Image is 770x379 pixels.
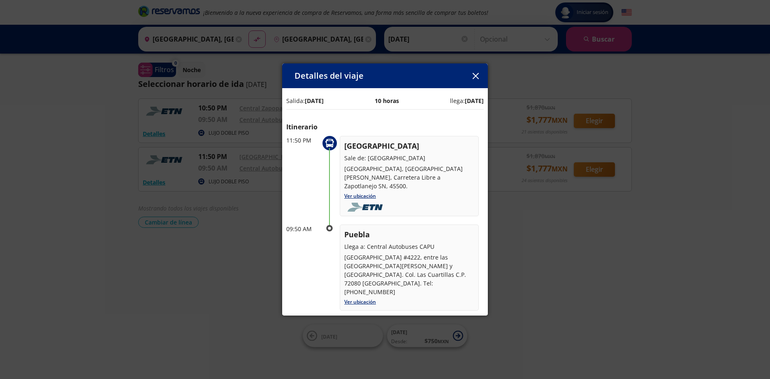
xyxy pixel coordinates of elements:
[344,229,474,240] p: Puebla
[450,96,484,105] p: llega:
[344,140,474,152] p: [GEOGRAPHIC_DATA]
[344,164,474,190] p: [GEOGRAPHIC_DATA], [GEOGRAPHIC_DATA][PERSON_NAME], Carretera Libre a Zapotlanejo SN, 45500.
[295,70,364,82] p: Detalles del viaje
[375,96,399,105] p: 10 horas
[344,242,474,251] p: Llega a: Central Autobuses CAPU
[344,253,474,296] p: [GEOGRAPHIC_DATA] #4222, entre las [GEOGRAPHIC_DATA][PERSON_NAME] y [GEOGRAPHIC_DATA]. Col. Las C...
[344,203,388,212] img: foobar2.png
[286,225,319,233] p: 09:50 AM
[286,136,319,145] p: 11:50 PM
[344,192,376,199] a: Ver ubicación
[286,96,324,105] p: Salida:
[305,97,324,105] b: [DATE]
[465,97,484,105] b: [DATE]
[344,154,474,162] p: Sale de: [GEOGRAPHIC_DATA]
[286,122,484,132] p: Itinerario
[344,298,376,305] a: Ver ubicación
